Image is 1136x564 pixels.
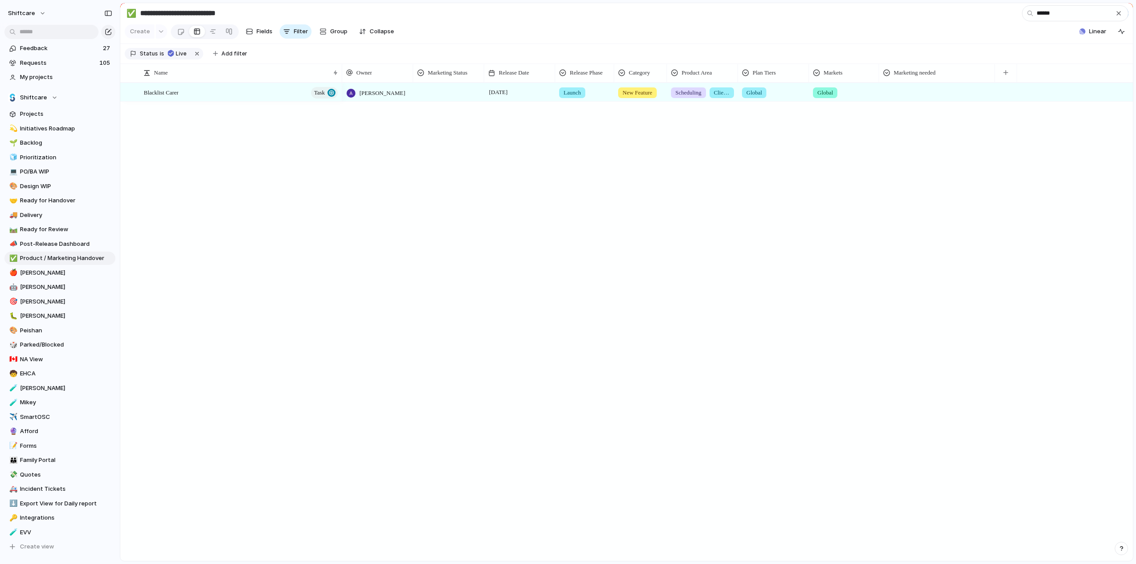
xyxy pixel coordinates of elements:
a: Feedback27 [4,42,115,55]
span: [DATE] [487,87,510,98]
span: New Feature [623,88,652,97]
button: shiftcare [4,6,51,20]
span: Create view [20,542,54,551]
button: 📣 [8,240,17,248]
div: 🎨Design WIP [4,180,115,193]
span: [PERSON_NAME] [20,283,112,292]
a: 💫Initiatives Roadmap [4,122,115,135]
span: Blacklist Carer [144,87,178,97]
span: Mikey [20,398,112,407]
div: 🎯[PERSON_NAME] [4,295,115,308]
div: 🛤️ [9,225,16,235]
button: 🧪 [8,528,17,537]
div: ✈️ [9,412,16,422]
span: Add filter [221,50,247,58]
div: ⬇️ [9,498,16,509]
span: Shiftcare [20,93,47,102]
div: 🔑 [9,513,16,523]
a: 🇨🇦NA View [4,353,115,366]
a: 📣Post-Release Dashboard [4,237,115,251]
button: Create view [4,540,115,553]
button: Filter [280,24,312,39]
button: 🇨🇦 [8,355,17,364]
button: 🎨 [8,326,17,335]
span: Release Date [499,68,529,77]
span: Fields [256,27,272,36]
span: Quotes [20,470,112,479]
span: Name [154,68,168,77]
button: 🤖 [8,283,17,292]
button: 🧪 [8,398,17,407]
button: Collapse [355,24,398,39]
button: 📝 [8,442,17,450]
button: 🧒 [8,369,17,378]
button: 🐛 [8,312,17,320]
span: Parked/Blocked [20,340,112,349]
div: 🍎 [9,268,16,278]
a: 🤝Ready for Handover [4,194,115,207]
span: NA View [20,355,112,364]
span: Backlog [20,138,112,147]
button: Fields [242,24,276,39]
span: Peishan [20,326,112,335]
button: 🤝 [8,196,17,205]
span: Status [140,50,158,58]
a: 🐛[PERSON_NAME] [4,309,115,323]
span: Ready for Handover [20,196,112,205]
button: Linear [1076,25,1110,38]
a: 🍎[PERSON_NAME] [4,266,115,280]
span: Delivery [20,211,112,220]
span: Plan Tiers [753,68,776,77]
span: [PERSON_NAME] [20,268,112,277]
div: 🧒EHCA [4,367,115,380]
span: shiftcare [8,9,35,18]
span: Collapse [370,27,394,36]
div: 🚑 [9,484,16,494]
span: Ready for Review [20,225,112,234]
div: 🇨🇦 [9,354,16,364]
a: ✅Product / Marketing Handover [4,252,115,265]
a: Requests105 [4,56,115,70]
button: Shiftcare [4,91,115,104]
span: Filter [294,27,308,36]
div: ✅ [126,7,136,19]
span: Launch [564,88,581,97]
div: 🧒 [9,369,16,379]
button: is [158,49,166,59]
div: 📣 [9,239,16,249]
span: Prioritization [20,153,112,162]
button: 👪 [8,456,17,465]
span: 105 [99,59,112,67]
button: 🧪 [8,384,17,393]
button: 🚑 [8,485,17,493]
span: Feedback [20,44,100,53]
a: 🔑Integrations [4,511,115,525]
a: 🚚Delivery [4,209,115,222]
span: Initiatives Roadmap [20,124,112,133]
span: Group [330,27,347,36]
button: ✅ [124,6,138,20]
a: 🎨Peishan [4,324,115,337]
div: 🤖[PERSON_NAME] [4,280,115,294]
div: 💻 [9,167,16,177]
span: Category [629,68,650,77]
a: 🚑Incident Tickets [4,482,115,496]
a: 🌱Backlog [4,136,115,150]
a: Projects [4,107,115,121]
span: [PERSON_NAME] [20,384,112,393]
a: 🧪[PERSON_NAME] [4,382,115,395]
div: 🧪 [9,398,16,408]
div: 🎨 [9,325,16,335]
span: Export View for Daily report [20,499,112,508]
span: Design WIP [20,182,112,191]
button: 🌱 [8,138,17,147]
button: 🎨 [8,182,17,191]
